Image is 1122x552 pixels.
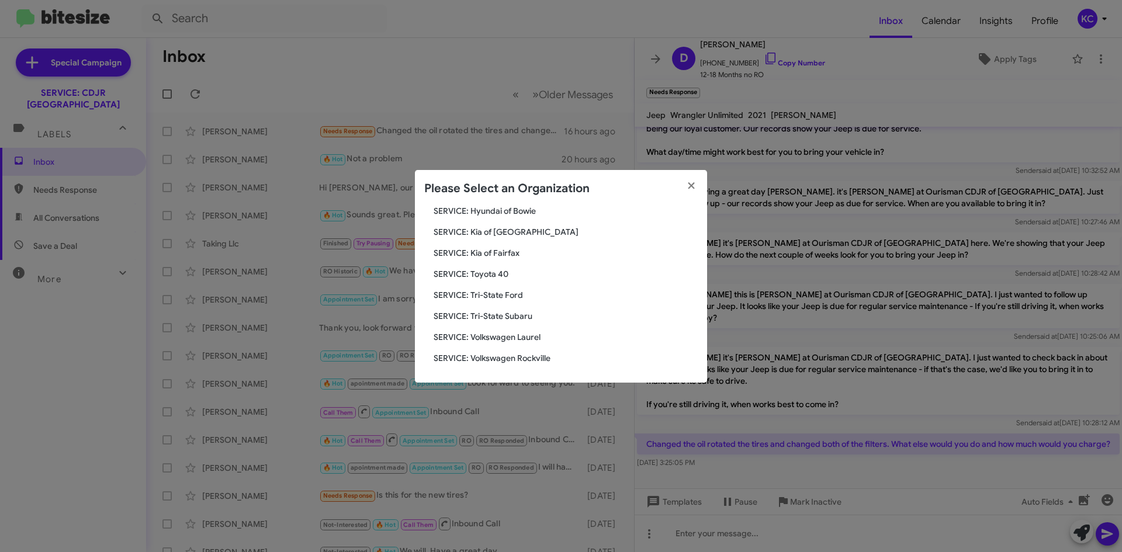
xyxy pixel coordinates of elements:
[424,179,590,198] h2: Please Select an Organization
[434,226,698,238] span: SERVICE: Kia of [GEOGRAPHIC_DATA]
[434,205,698,217] span: SERVICE: Hyundai of Bowie
[434,310,698,322] span: SERVICE: Tri-State Subaru
[434,352,698,364] span: SERVICE: Volkswagen Rockville
[434,331,698,343] span: SERVICE: Volkswagen Laurel
[434,289,698,301] span: SERVICE: Tri-State Ford
[434,247,698,259] span: SERVICE: Kia of Fairfax
[434,268,698,280] span: SERVICE: Toyota 40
